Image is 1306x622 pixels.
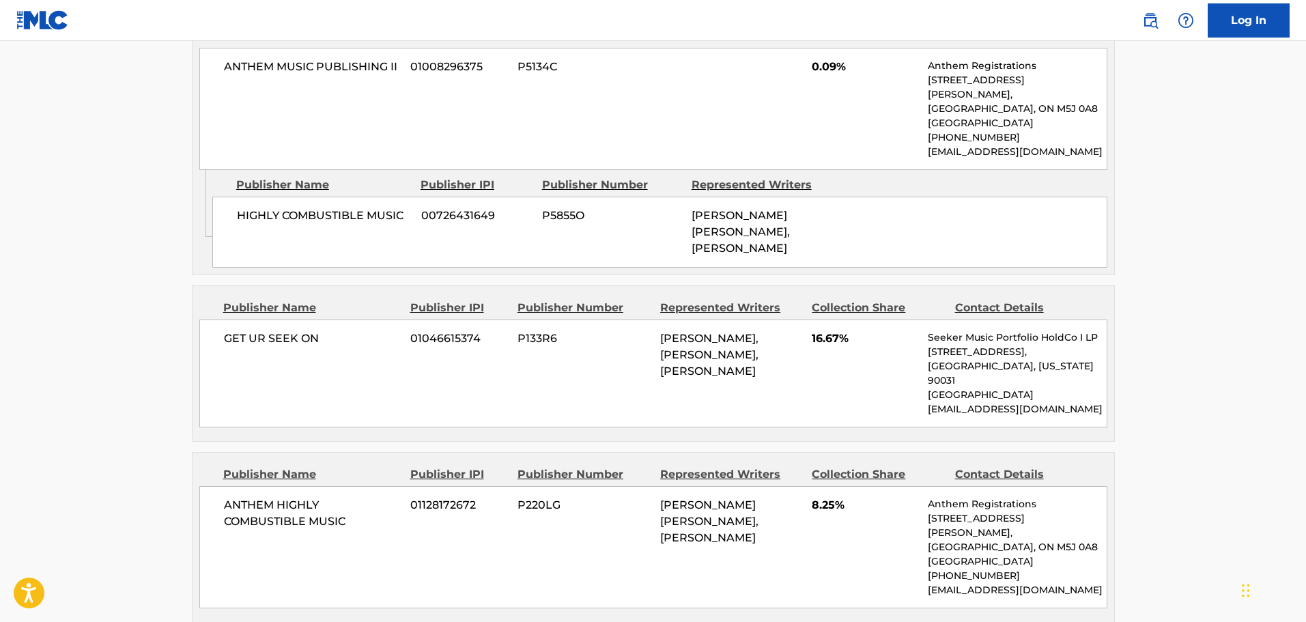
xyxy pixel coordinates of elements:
img: help [1178,12,1194,29]
p: [PHONE_NUMBER] [928,569,1106,583]
p: [GEOGRAPHIC_DATA], ON M5J 0A8 [928,102,1106,116]
div: Help [1172,7,1199,34]
div: Publisher Number [517,300,650,316]
p: [EMAIL_ADDRESS][DOMAIN_NAME] [928,145,1106,159]
p: [PHONE_NUMBER] [928,130,1106,145]
div: Drag [1242,570,1250,611]
div: Collection Share [812,300,944,316]
span: [PERSON_NAME] [PERSON_NAME], [PERSON_NAME] [692,209,790,255]
div: Publisher Number [517,466,650,483]
div: Publisher IPI [421,177,532,193]
span: P133R6 [517,330,650,347]
span: HIGHLY COMBUSTIBLE MUSIC [237,208,411,224]
p: [EMAIL_ADDRESS][DOMAIN_NAME] [928,402,1106,416]
p: Anthem Registrations [928,59,1106,73]
p: [STREET_ADDRESS][PERSON_NAME], [928,511,1106,540]
p: [EMAIL_ADDRESS][DOMAIN_NAME] [928,583,1106,597]
div: Publisher Name [223,300,400,316]
div: Represented Writers [660,300,801,316]
span: GET UR SEEK ON [224,330,401,347]
span: 01046615374 [410,330,507,347]
div: Publisher Name [236,177,410,193]
a: Public Search [1137,7,1164,34]
span: 01128172672 [410,497,507,513]
span: 01008296375 [410,59,507,75]
p: [GEOGRAPHIC_DATA], [US_STATE] 90031 [928,359,1106,388]
span: P5855O [542,208,681,224]
div: Contact Details [955,300,1088,316]
p: Anthem Registrations [928,497,1106,511]
p: [STREET_ADDRESS], [928,345,1106,359]
p: [GEOGRAPHIC_DATA] [928,116,1106,130]
span: 00726431649 [421,208,532,224]
img: MLC Logo [16,10,69,30]
iframe: Chat Widget [1238,556,1306,622]
div: Represented Writers [660,466,801,483]
div: Publisher Name [223,466,400,483]
span: ANTHEM MUSIC PUBLISHING II [224,59,401,75]
a: Log In [1208,3,1290,38]
div: Contact Details [955,466,1088,483]
span: [PERSON_NAME], [PERSON_NAME], [PERSON_NAME] [660,332,758,378]
div: Represented Writers [692,177,831,193]
span: 0.09% [812,59,918,75]
span: P5134C [517,59,650,75]
p: [GEOGRAPHIC_DATA] [928,388,1106,402]
span: ANTHEM HIGHLY COMBUSTIBLE MUSIC [224,497,401,530]
span: 16.67% [812,330,918,347]
p: [GEOGRAPHIC_DATA], ON M5J 0A8 [928,540,1106,554]
img: search [1142,12,1159,29]
div: Publisher IPI [410,300,507,316]
p: [GEOGRAPHIC_DATA] [928,554,1106,569]
p: Seeker Music Portfolio HoldCo I LP [928,330,1106,345]
div: Publisher Number [542,177,681,193]
div: Publisher IPI [410,466,507,483]
span: [PERSON_NAME] [PERSON_NAME], [PERSON_NAME] [660,498,758,544]
p: [STREET_ADDRESS][PERSON_NAME], [928,73,1106,102]
div: Collection Share [812,466,944,483]
span: P220LG [517,497,650,513]
span: 8.25% [812,497,918,513]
